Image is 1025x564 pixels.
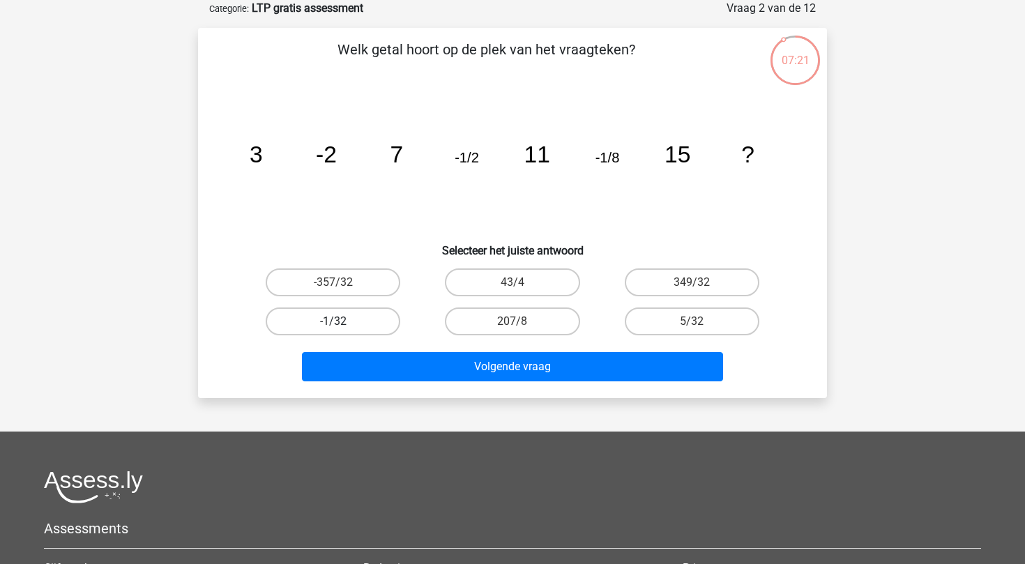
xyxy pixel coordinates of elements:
small: Categorie: [209,3,249,14]
label: 5/32 [625,307,759,335]
div: 07:21 [769,34,821,69]
p: Welk getal hoort op de plek van het vraagteken? [220,39,752,81]
label: -1/32 [266,307,400,335]
button: Volgende vraag [302,352,724,381]
tspan: -1/8 [595,150,620,165]
tspan: -1/2 [455,150,479,165]
tspan: 7 [390,142,403,167]
label: 349/32 [625,268,759,296]
strong: LTP gratis assessment [252,1,363,15]
img: Assessly logo [44,471,143,503]
h5: Assessments [44,520,981,537]
label: -357/32 [266,268,400,296]
tspan: 15 [665,142,690,167]
h6: Selecteer het juiste antwoord [220,233,805,257]
tspan: 3 [250,142,263,167]
tspan: ? [741,142,754,167]
label: 207/8 [445,307,579,335]
tspan: -2 [316,142,337,167]
tspan: 11 [524,142,550,167]
label: 43/4 [445,268,579,296]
